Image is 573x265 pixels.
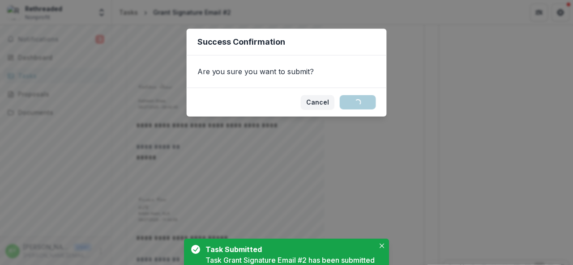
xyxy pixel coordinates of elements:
div: Are you sure you want to submit? [187,55,387,88]
div: Task Submitted [205,244,371,255]
button: Cancel [301,95,334,109]
header: Success Confirmation [187,29,387,55]
button: Close [376,240,387,251]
